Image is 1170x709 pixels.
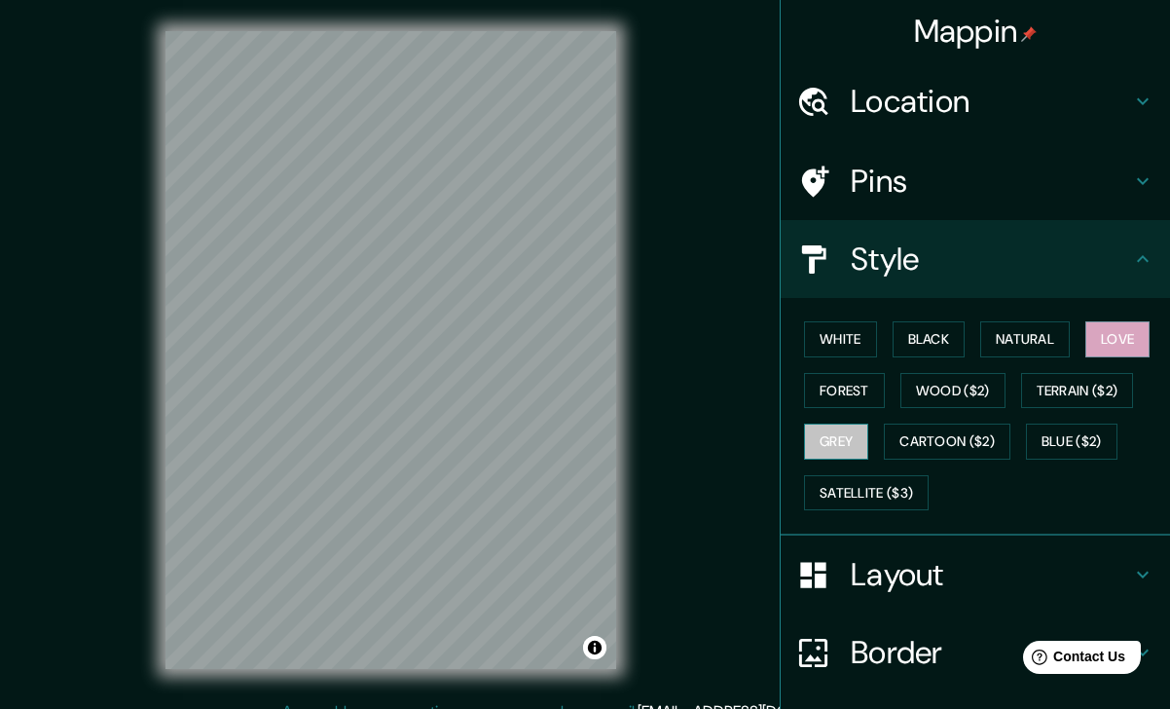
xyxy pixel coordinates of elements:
button: Terrain ($2) [1021,373,1134,409]
button: Black [893,321,966,357]
h4: Border [851,633,1131,672]
button: Forest [804,373,885,409]
canvas: Map [165,31,616,669]
button: White [804,321,877,357]
h4: Location [851,82,1131,121]
h4: Mappin [914,12,1038,51]
button: Natural [980,321,1070,357]
h4: Layout [851,555,1131,594]
button: Grey [804,424,868,460]
button: Cartoon ($2) [884,424,1010,460]
h4: Pins [851,162,1131,201]
button: Love [1085,321,1150,357]
button: Blue ($2) [1026,424,1117,460]
button: Toggle attribution [583,636,606,659]
div: Border [781,614,1170,691]
div: Style [781,220,1170,298]
img: pin-icon.png [1021,26,1037,42]
iframe: Help widget launcher [997,633,1149,688]
button: Wood ($2) [900,373,1005,409]
div: Pins [781,142,1170,220]
div: Layout [781,536,1170,614]
h4: Style [851,240,1131,279]
button: Satellite ($3) [804,475,929,511]
div: Location [781,62,1170,140]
